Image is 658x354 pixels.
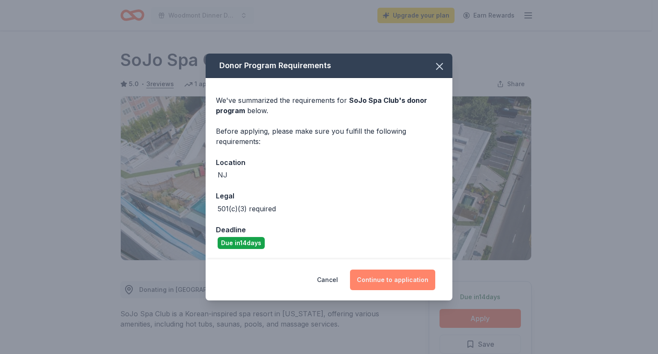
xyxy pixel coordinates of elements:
[317,270,338,290] button: Cancel
[218,204,276,214] div: 501(c)(3) required
[216,224,442,235] div: Deadline
[218,237,265,249] div: Due in 14 days
[218,170,227,180] div: NJ
[350,270,435,290] button: Continue to application
[216,126,442,147] div: Before applying, please make sure you fulfill the following requirements:
[216,95,442,116] div: We've summarized the requirements for below.
[216,157,442,168] div: Location
[206,54,452,78] div: Donor Program Requirements
[216,190,442,201] div: Legal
